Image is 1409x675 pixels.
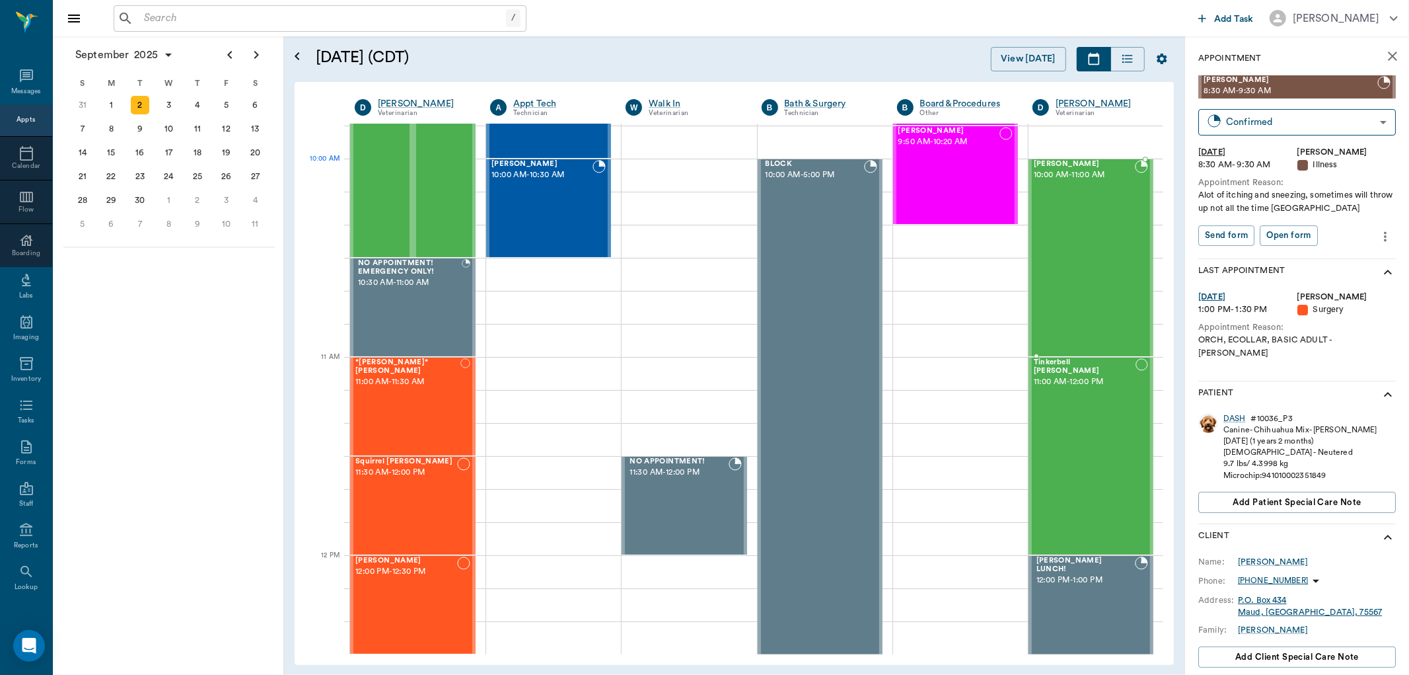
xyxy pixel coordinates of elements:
[358,259,462,276] span: NO APPOINTMENT! EMERGENCY ONLY!
[1233,495,1361,510] span: Add patient Special Care Note
[1260,225,1317,246] button: Open form
[649,97,741,110] a: Walk In
[11,374,41,384] div: Inventory
[73,191,92,210] div: Sunday, September 28, 2025
[350,357,476,456] div: NOT_CONFIRMED, 11:00 AM - 11:30 AM
[1223,413,1246,424] div: DASH
[766,160,864,169] span: BLOCK
[139,9,506,28] input: Search
[131,143,149,162] div: Tuesday, September 16, 2025
[1198,647,1396,668] button: Add client Special Care Note
[160,143,178,162] div: Wednesday, September 17, 2025
[188,143,207,162] div: Thursday, September 18, 2025
[1238,575,1308,586] p: [PHONE_NUMBER]
[1056,97,1148,110] a: [PERSON_NAME]
[160,167,178,186] div: Wednesday, September 24, 2025
[350,456,476,555] div: NOT_CONFIRMED, 11:30 AM - 12:00 PM
[626,99,642,116] div: W
[102,96,120,114] div: Monday, September 1, 2025
[630,457,728,466] span: NO APPOINTMENT!
[11,87,42,97] div: Messages
[102,191,120,210] div: Monday, September 29, 2025
[649,108,741,119] div: Veterinarian
[491,169,593,182] span: 10:00 AM - 10:30 AM
[1235,650,1359,664] span: Add client Special Care Note
[102,120,120,138] div: Monday, September 8, 2025
[898,127,999,136] span: [PERSON_NAME]
[355,466,457,479] span: 11:30 AM - 12:00 PM
[1032,99,1049,116] div: D
[1238,596,1382,616] a: P.O. Box 434Maud, [GEOGRAPHIC_DATA], 75567
[1375,225,1396,248] button: more
[1034,358,1136,376] span: Tinkerbell [PERSON_NAME]
[355,565,457,578] span: 12:00 PM - 12:30 PM
[217,167,236,186] div: Friday, September 26, 2025
[1056,108,1148,119] div: Veterinarian
[1238,624,1308,636] a: [PERSON_NAME]
[246,215,264,233] div: Saturday, October 11, 2025
[1198,556,1238,568] div: Name:
[355,99,371,116] div: D
[1198,189,1396,214] div: Alot of itching and sneezing, sometimes will throw up not all the time [GEOGRAPHIC_DATA]
[1223,436,1377,447] div: [DATE] (1 years 2 months)
[1379,43,1406,69] button: close
[1198,52,1261,65] p: Appointment
[1198,334,1396,359] div: ORCH, ECOLLAR, BASIC ADULT -[PERSON_NAME]
[766,169,864,182] span: 10:00 AM - 5:00 PM
[16,457,36,467] div: Forms
[246,96,264,114] div: Saturday, September 6, 2025
[378,97,470,110] div: [PERSON_NAME]
[513,97,606,110] div: Appt Tech
[1259,6,1408,30] button: [PERSON_NAME]
[350,555,476,655] div: NOT_CONFIRMED, 12:00 PM - 12:30 PM
[160,120,178,138] div: Wednesday, September 10, 2025
[246,120,264,138] div: Saturday, September 13, 2025
[355,376,460,389] span: 11:00 AM - 11:30 AM
[785,97,877,110] a: Bath & Surgery
[188,96,207,114] div: Thursday, September 4, 2025
[18,416,34,426] div: Tasks
[160,96,178,114] div: Wednesday, September 3, 2025
[17,115,35,125] div: Appts
[73,167,92,186] div: Sunday, September 21, 2025
[893,126,1018,225] div: NOT_CONFIRMED, 9:50 AM - 10:20 AM
[355,457,457,466] span: Squirrel [PERSON_NAME]
[1380,387,1396,403] svg: show more
[126,73,155,93] div: T
[1198,177,1396,189] div: Appointment Reason:
[358,276,462,290] span: 10:30 AM - 11:00 AM
[1029,357,1153,555] div: NOT_CONFIRMED, 11:00 AM - 12:00 PM
[920,108,1013,119] div: Other
[1034,160,1135,169] span: [PERSON_NAME]
[1223,470,1377,481] div: Microchip: 941010002351849
[217,42,243,68] button: Previous page
[19,499,33,509] div: Staff
[160,191,178,210] div: Wednesday, October 1, 2025
[1380,530,1396,545] svg: show more
[102,143,120,162] div: Monday, September 15, 2025
[378,108,470,119] div: Veterinarian
[1297,303,1396,316] div: Surgery
[1036,557,1135,574] span: [PERSON_NAME] LUNCH!
[131,46,161,64] span: 2025
[898,136,999,149] span: 9:50 AM - 10:20 AM
[1198,291,1297,303] div: [DATE]
[1297,159,1396,171] div: Illness
[131,120,149,138] div: Tuesday, September 9, 2025
[188,120,207,138] div: Thursday, September 11, 2025
[1198,303,1297,316] div: 1:00 PM - 1:30 PM
[490,99,507,116] div: A
[1198,575,1238,587] div: Phone:
[355,557,457,565] span: [PERSON_NAME]
[1204,85,1377,98] span: 8:30 AM - 9:30 AM
[68,73,97,93] div: S
[1223,447,1377,458] div: [DEMOGRAPHIC_DATA] - Neutered
[243,42,270,68] button: Next page
[1198,225,1254,246] button: Send form
[1036,574,1135,587] span: 12:00 PM - 1:00 PM
[762,99,778,116] div: B
[1223,424,1377,436] div: Canine - Chihuahua Mix - [PERSON_NAME]
[61,5,87,32] button: Close drawer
